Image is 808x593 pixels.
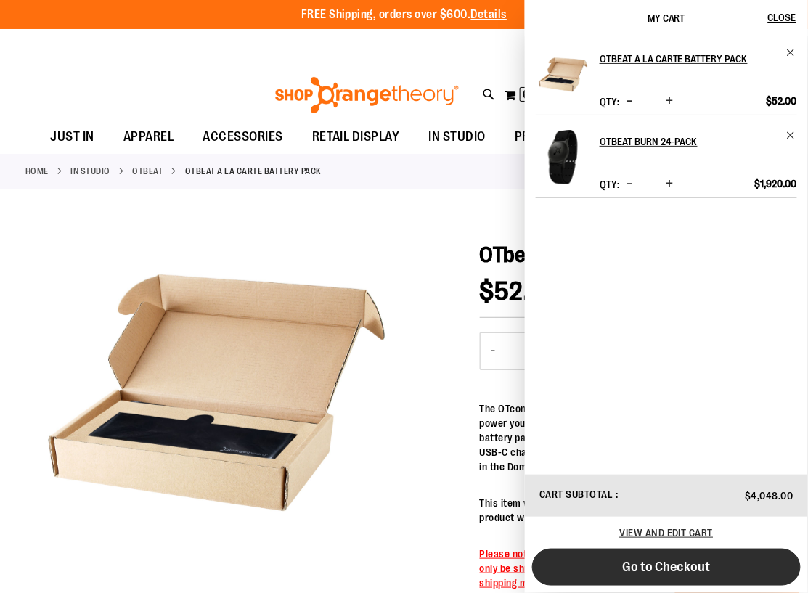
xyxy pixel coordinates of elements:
a: OTbeat [133,165,163,178]
a: OTbeat Burn 24-pack [600,130,797,153]
span: IN STUDIO [429,120,486,153]
span: $52.00 [480,277,560,306]
img: Product image for OTbeat A LA Carte Battery Pack [25,202,404,581]
p: FREE Shipping, orders over $600. [301,7,507,23]
img: OTbeat A LA Carte Battery Pack [536,47,590,102]
button: Decrease product quantity [623,177,637,192]
span: APPAREL [123,120,174,153]
a: Remove item [786,130,797,141]
a: IN STUDIO [71,165,111,178]
button: Decrease product quantity [481,333,507,369]
a: OTbeat A LA Carte Battery Pack [536,47,590,111]
span: Go to Checkout [622,559,711,575]
span: RETAIL DISPLAY [312,120,400,153]
div: carousel [25,204,404,583]
button: Go to Checkout [532,549,801,586]
span: JUST IN [50,120,94,153]
span: $4,048.00 [746,490,794,502]
button: Increase product quantity [662,94,677,109]
span: My Cart [648,12,685,24]
img: OTbeat Burn 24-pack [536,130,590,184]
li: Product [536,115,797,198]
span: $52.00 [767,94,797,107]
span: Close [768,12,796,23]
span: ACCESSORIES [203,120,283,153]
img: Shop Orangetheory [273,77,461,113]
h2: OTbeat Burn 24-pack [600,130,778,153]
a: OTbeat Burn 24-pack [536,130,590,194]
strong: OTbeat A LA Carte Battery Pack [185,165,321,178]
label: Qty [600,179,619,190]
a: View and edit cart [620,527,714,539]
li: Product [536,47,797,115]
span: OTbeat A LA Carte Battery Pack [480,242,748,267]
h2: OTbeat A LA Carte Battery Pack [600,47,778,70]
a: OTbeat A LA Carte Battery Pack [600,47,797,70]
span: PROMO [515,120,557,153]
button: Increase product quantity [662,177,677,192]
p: This item will receive a credit at checkout for the balance of the product which will be billed d... [480,496,783,525]
a: Details [471,8,507,21]
p: The OTconnect WaterRower Replacement Battery Pack is used to power your OTconnect WaterRower cons... [480,401,783,474]
span: 6 [523,87,531,102]
a: Home [25,165,49,178]
button: Decrease product quantity [623,94,637,109]
div: Product image for OTbeat A LA Carte Battery Pack [25,204,404,583]
span: $1,920.00 [755,177,797,190]
input: Product quantity [507,334,546,369]
label: Qty [600,96,619,107]
span: Cart Subtotal [539,488,613,500]
a: Remove item [786,47,797,58]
